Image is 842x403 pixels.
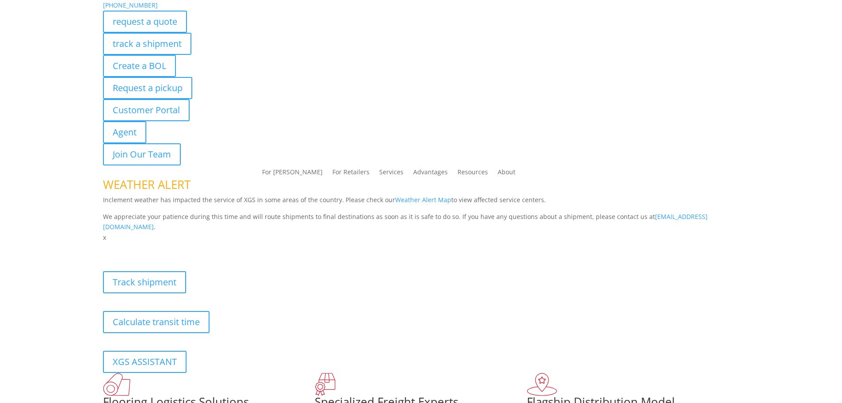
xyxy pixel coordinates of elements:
a: Resources [457,169,488,179]
a: About [498,169,515,179]
a: Create a BOL [103,55,176,77]
a: Track shipment [103,271,186,293]
a: request a quote [103,11,187,33]
img: xgs-icon-focused-on-flooring-red [315,373,335,396]
a: Calculate transit time [103,311,210,333]
span: WEATHER ALERT [103,177,190,192]
p: We appreciate your patience during this time and will route shipments to final destinations as so... [103,211,739,233]
a: Customer Portal [103,99,190,121]
a: track a shipment [103,33,191,55]
b: Visibility, transparency, and control for your entire supply chain. [103,244,300,253]
a: For Retailers [332,169,370,179]
a: Weather Alert Map [395,196,451,204]
img: xgs-icon-flagship-distribution-model-red [527,373,557,396]
img: xgs-icon-total-supply-chain-intelligence-red [103,373,130,396]
a: For [PERSON_NAME] [262,169,323,179]
a: Request a pickup [103,77,192,99]
a: Services [379,169,404,179]
p: Inclement weather has impacted the service of XGS in some areas of the country. Please check our ... [103,195,739,211]
a: XGS ASSISTANT [103,351,187,373]
a: Join Our Team [103,143,181,165]
a: Advantages [413,169,448,179]
p: x [103,232,739,243]
a: Agent [103,121,146,143]
a: [PHONE_NUMBER] [103,1,158,9]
